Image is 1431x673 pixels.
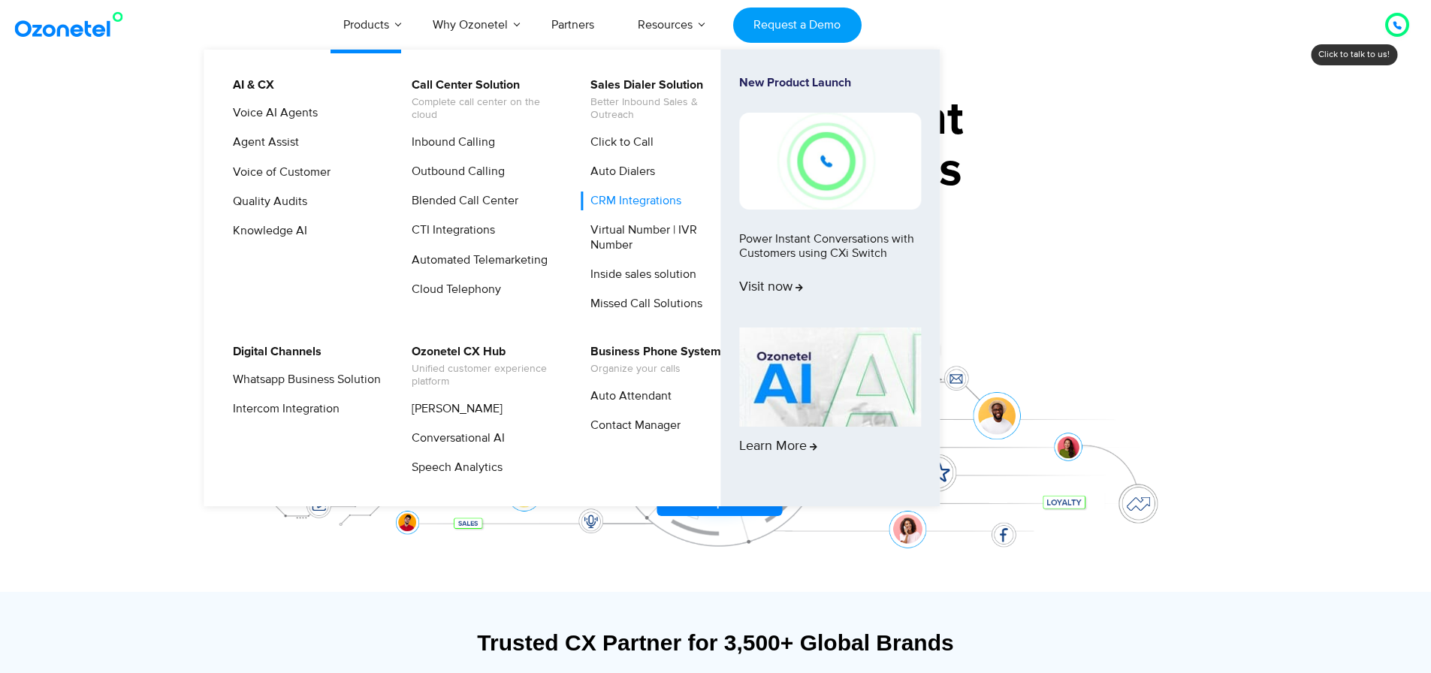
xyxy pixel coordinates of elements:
a: Learn More [739,327,921,481]
a: Digital Channels [223,343,324,361]
span: Complete call center on the cloud [412,96,560,122]
a: Ozonetel CX HubUnified customer experience platform [402,343,562,391]
a: Call Center SolutionComplete call center on the cloud [402,76,562,124]
a: New Product LaunchPower Instant Conversations with Customers using CXi SwitchVisit now [739,76,921,321]
span: Unified customer experience platform [412,363,560,388]
span: Visit now [739,279,803,296]
a: Inside sales solution [581,265,699,284]
a: Contact Manager [581,416,683,435]
a: Outbound Calling [402,162,507,181]
a: Voice AI Agents [223,104,320,122]
a: Virtual Number | IVR Number [581,221,741,254]
a: Request a Demo [733,8,862,43]
span: Better Inbound Sales & Outreach [590,96,738,122]
a: Knowledge AI [223,222,309,240]
div: Trusted CX Partner for 3,500+ Global Brands [254,629,1178,656]
img: New-Project-17.png [739,113,921,209]
a: Missed Call Solutions [581,294,705,313]
span: Learn More [739,439,817,455]
a: CTI Integrations [402,221,497,240]
a: Click to Call [581,133,656,152]
a: AI & CX [223,76,276,95]
a: Auto Dialers [581,162,657,181]
a: Automated Telemarketing [402,251,550,270]
a: Voice of Customer [223,163,333,182]
a: Cloud Telephony [402,280,503,299]
a: Blended Call Center [402,192,521,210]
a: [PERSON_NAME] [402,400,505,418]
a: Whatsapp Business Solution [223,370,383,389]
a: Agent Assist [223,133,301,152]
a: Intercom Integration [223,400,342,418]
a: Inbound Calling [402,133,497,152]
img: AI [739,327,921,427]
span: Organize your calls [590,363,721,376]
a: Conversational AI [402,429,507,448]
a: Speech Analytics [402,458,505,477]
a: Auto Attendant [581,387,674,406]
a: CRM Integrations [581,192,684,210]
a: Quality Audits [223,192,309,211]
a: Sales Dialer SolutionBetter Inbound Sales & Outreach [581,76,741,124]
a: Business Phone SystemOrganize your calls [581,343,723,378]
